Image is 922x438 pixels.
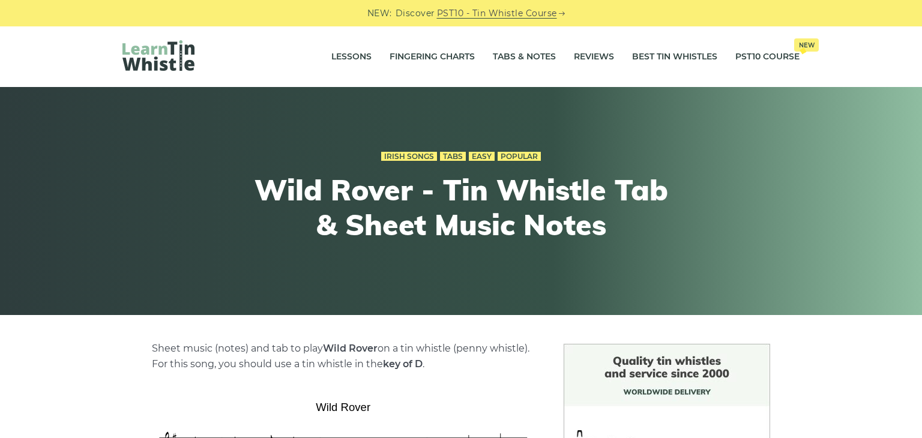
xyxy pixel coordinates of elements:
a: Tabs [440,152,466,161]
a: Easy [469,152,495,161]
a: Irish Songs [381,152,437,161]
a: Reviews [574,42,614,72]
a: Fingering Charts [390,42,475,72]
a: Best Tin Whistles [632,42,717,72]
a: PST10 CourseNew [735,42,800,72]
p: Sheet music (notes) and tab to play on a tin whistle (penny whistle). For this song, you should u... [152,341,535,372]
strong: Wild Rover [323,343,378,354]
span: New [794,38,819,52]
a: Lessons [331,42,372,72]
a: Popular [498,152,541,161]
strong: key of D [383,358,423,370]
img: LearnTinWhistle.com [122,40,194,71]
a: Tabs & Notes [493,42,556,72]
h1: Wild Rover - Tin Whistle Tab & Sheet Music Notes [240,173,682,242]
